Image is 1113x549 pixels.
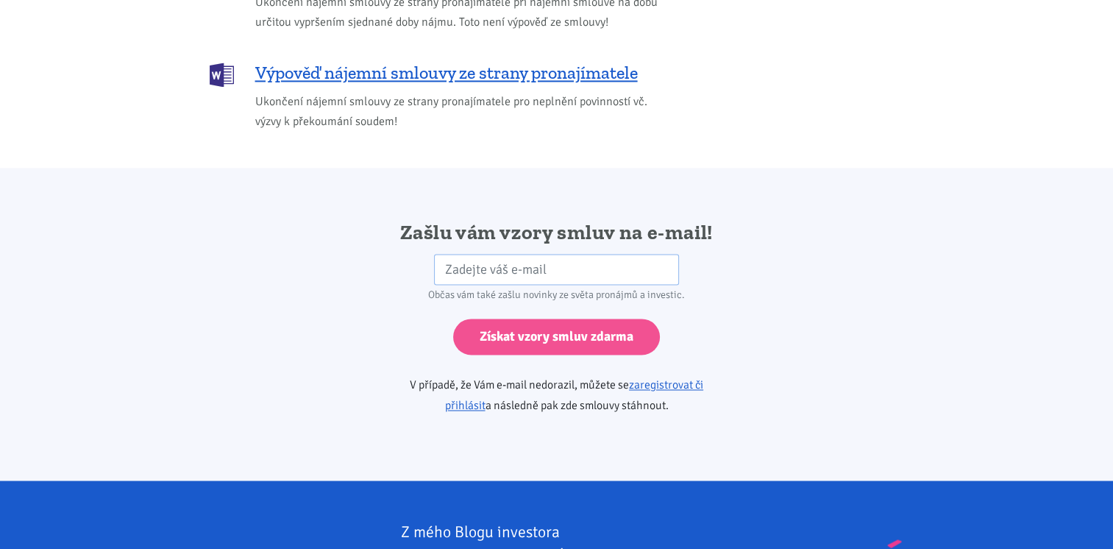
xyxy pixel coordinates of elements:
span: Ukončení nájemní smlouvy ze strany pronajímatele pro neplnění povinností vč. výzvy k překoumání s... [255,92,666,132]
h2: Zašlu vám vzory smluv na e-mail! [368,219,745,246]
div: Z mého Blogu investora [401,521,844,542]
a: Výpověď nájemní smlouvy ze strany pronajímatele [210,61,666,85]
img: DOCX (Word) [210,63,234,87]
div: Občas vám také zašlu novinky ze světa pronájmů a investic. [368,285,745,305]
p: V případě, že Vám e-mail nedorazil, můžete se a následně pak zde smlouvy stáhnout. [368,375,745,416]
span: Výpověď nájemní smlouvy ze strany pronajímatele [255,61,638,85]
input: Zadejte váš e-mail [434,254,679,286]
input: Získat vzory smluv zdarma [453,319,660,355]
